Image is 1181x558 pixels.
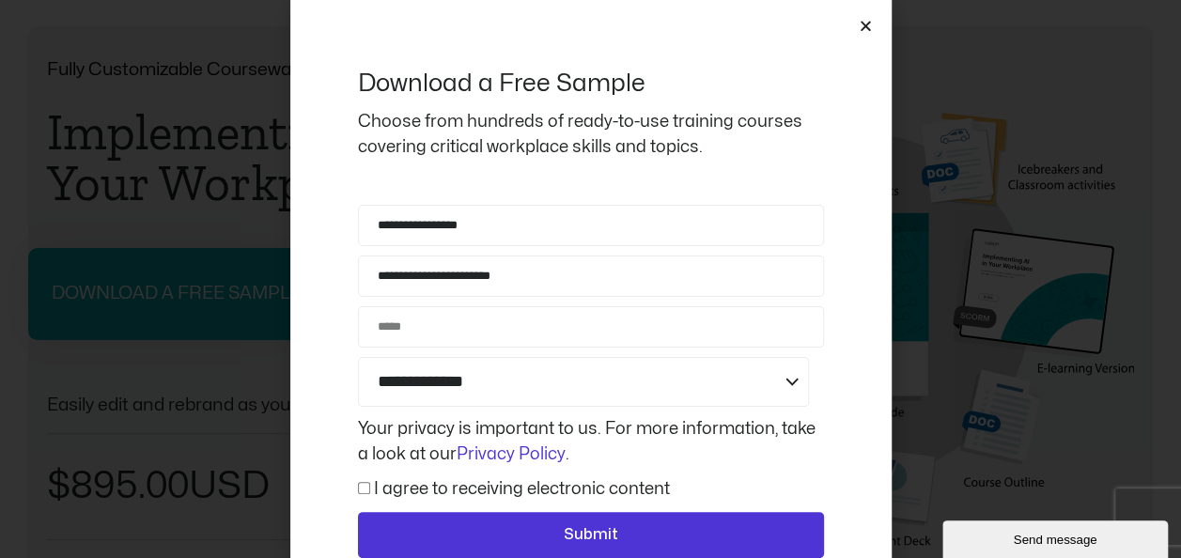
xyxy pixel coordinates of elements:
[457,446,566,462] a: Privacy Policy
[358,109,824,160] p: Choose from hundreds of ready-to-use training courses covering critical workplace skills and topics.
[358,68,824,100] h2: Download a Free Sample
[942,517,1172,558] iframe: chat widget
[859,19,873,33] a: Close
[374,481,670,497] label: I agree to receiving electronic content
[564,523,618,548] span: Submit
[353,416,829,467] div: Your privacy is important to us. For more information, take a look at our .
